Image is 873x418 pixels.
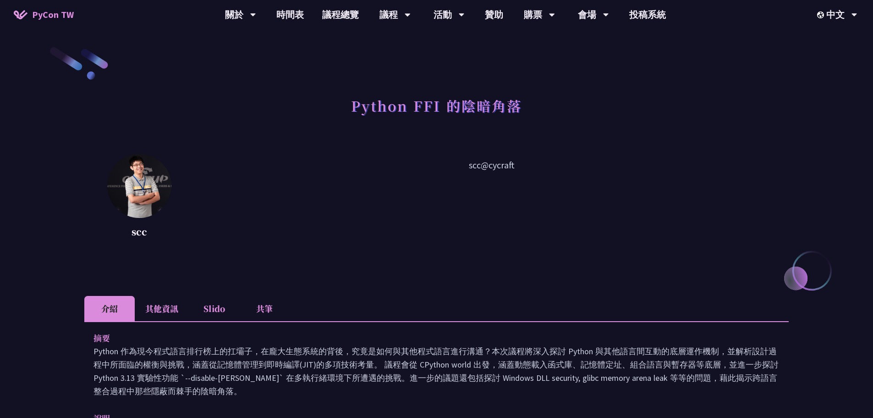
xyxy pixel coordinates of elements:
[189,296,239,321] li: Slido
[817,11,826,18] img: Locale Icon
[93,331,761,345] p: 摘要
[93,345,780,398] p: Python 作為現今程式語言排行榜上的扛壩子，在龐大生態系統的背後，究竟是如何與其他程式語言進行溝通？本次議程將深入探討 Python 與其他語言間互動的底層運作機制，並解析設計過程中所面臨的...
[107,154,171,218] img: scc
[32,8,74,22] span: PyCon TW
[107,225,171,239] p: scc
[14,10,27,19] img: Home icon of PyCon TW 2025
[351,92,522,119] h1: Python FFI 的陰暗角落
[84,296,135,321] li: 介紹
[239,296,290,321] li: 共筆
[5,3,83,26] a: PyCon TW
[194,158,789,241] p: scc@cycraft
[135,296,189,321] li: 其他資訊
